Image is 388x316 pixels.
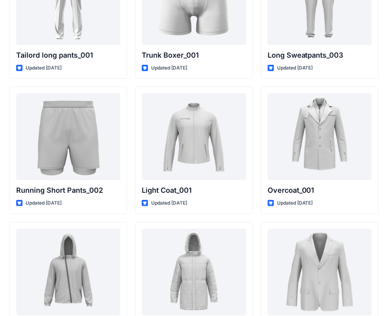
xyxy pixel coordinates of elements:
[151,64,187,72] p: Updated [DATE]
[142,93,246,180] a: Light Coat_001
[26,199,62,207] p: Updated [DATE]
[268,50,372,61] p: Long Sweatpants_003
[142,229,246,316] a: Puffy Coat_001
[268,229,372,316] a: Tailored Jacket_001
[268,93,372,180] a: Overcoat_001
[142,50,246,61] p: Trunk Boxer_001
[277,199,313,207] p: Updated [DATE]
[277,64,313,72] p: Updated [DATE]
[16,93,120,180] a: Running Short Pants_002
[151,199,187,207] p: Updated [DATE]
[16,229,120,316] a: Jacket_001
[142,185,246,196] p: Light Coat_001
[16,185,120,196] p: Running Short Pants_002
[16,50,120,61] p: Tailord long pants_001
[268,185,372,196] p: Overcoat_001
[26,64,62,72] p: Updated [DATE]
